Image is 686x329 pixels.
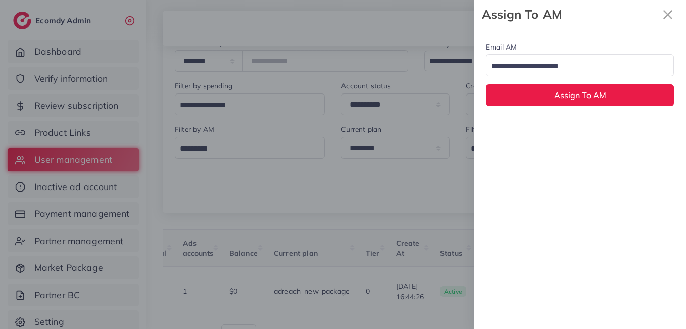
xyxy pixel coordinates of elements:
button: Close [658,4,678,25]
label: Email AM [486,42,517,52]
div: Search for option [486,54,674,76]
input: Search for option [487,59,661,74]
strong: Assign To AM [482,6,658,23]
span: Assign To AM [554,90,606,100]
svg: x [658,5,678,25]
button: Assign To AM [486,84,674,106]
